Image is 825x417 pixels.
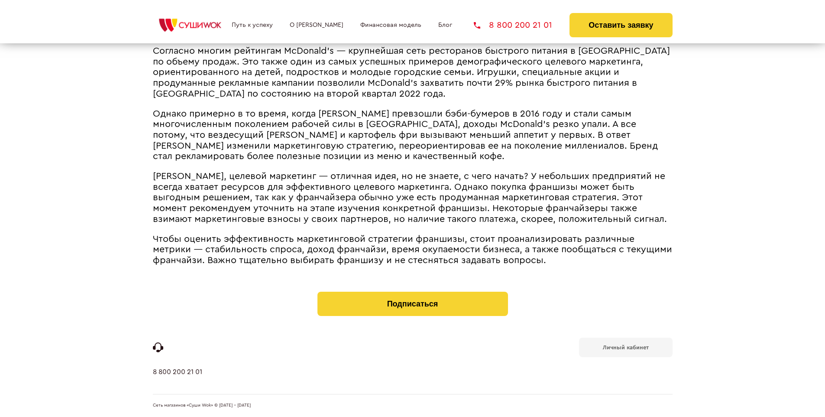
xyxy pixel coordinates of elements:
[232,22,273,29] a: Путь к успеху
[579,338,673,357] a: Личный кабинет
[153,368,202,394] a: 8 800 200 21 01
[153,46,670,98] span: Согласно многим рейтингам McDonald’s ― крупнейшая сеть ресторанов быстрого питания в [GEOGRAPHIC_...
[474,21,552,29] a: 8 800 200 21 01
[360,22,421,29] a: Финансовая модель
[317,292,508,316] button: Подписаться
[153,172,667,223] span: [PERSON_NAME], целевой маркетинг — отличная идея, но не знаете, с чего начать? У небольших предпр...
[438,22,452,29] a: Блог
[153,109,658,161] span: Однако примерно в то время, когда [PERSON_NAME] превзошли бэби-бумеров в 2016 году и стали самым ...
[153,403,251,408] span: Сеть магазинов «Суши Wok» © [DATE] - [DATE]
[489,21,552,29] span: 8 800 200 21 01
[569,13,672,37] button: Оставить заявку
[153,235,672,265] span: Чтобы оценить эффективность маркетинговой стратегии франшизы, стоит проанализировать различные ме...
[290,22,343,29] a: О [PERSON_NAME]
[603,345,649,350] b: Личный кабинет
